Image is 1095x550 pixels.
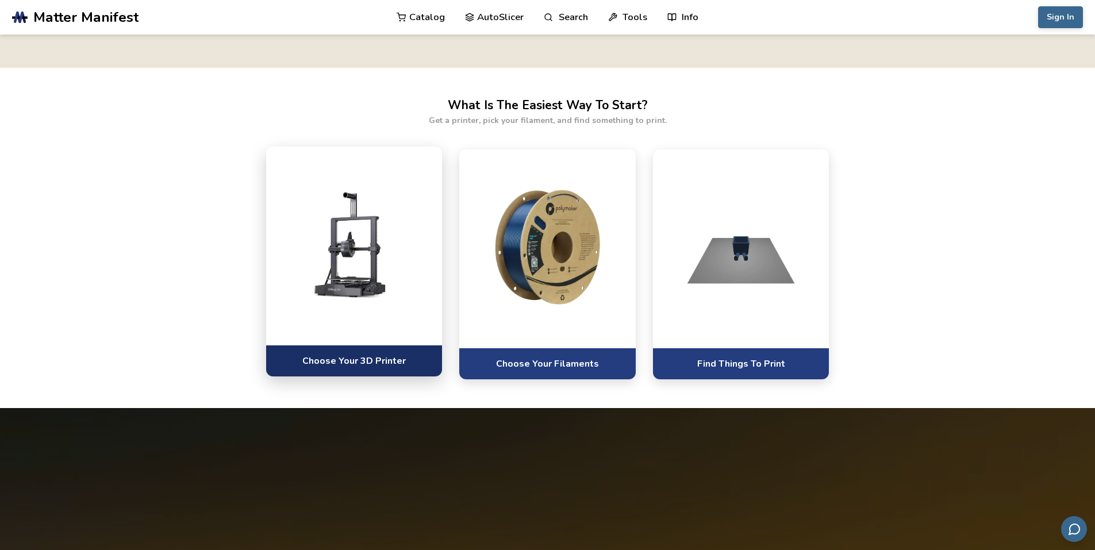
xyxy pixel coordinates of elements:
img: Choose a printer [278,187,431,302]
a: Find Things To Print [653,348,829,379]
h2: What Is The Easiest Way To Start? [448,97,648,114]
button: Sign In [1038,6,1083,28]
p: Get a printer, pick your filament, and find something to print. [429,114,667,126]
img: Select materials [664,190,818,305]
a: Choose Your 3D Printer [266,345,443,376]
button: Send feedback via email [1061,516,1087,542]
span: Matter Manifest [33,9,139,25]
img: Pick software [471,190,624,305]
a: Choose Your Filaments [459,348,636,379]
